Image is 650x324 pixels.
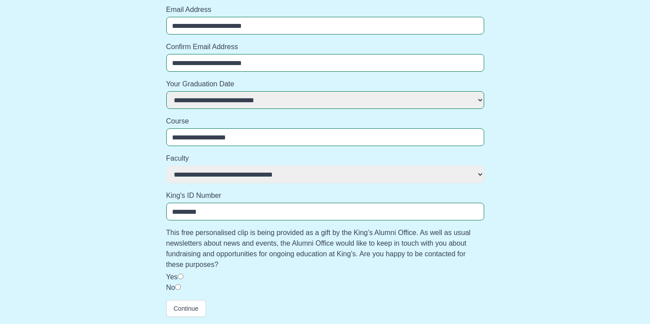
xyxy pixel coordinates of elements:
label: Yes [166,273,178,281]
label: This free personalised clip is being provided as a gift by the King’s Alumni Office. As well as u... [166,228,484,270]
label: Course [166,116,484,127]
label: Confirm Email Address [166,42,484,52]
label: Email Address [166,4,484,15]
label: No [166,284,175,291]
label: Your Graduation Date [166,79,484,89]
label: Faculty [166,153,484,164]
label: King's ID Number [166,190,484,201]
button: Continue [166,300,206,317]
